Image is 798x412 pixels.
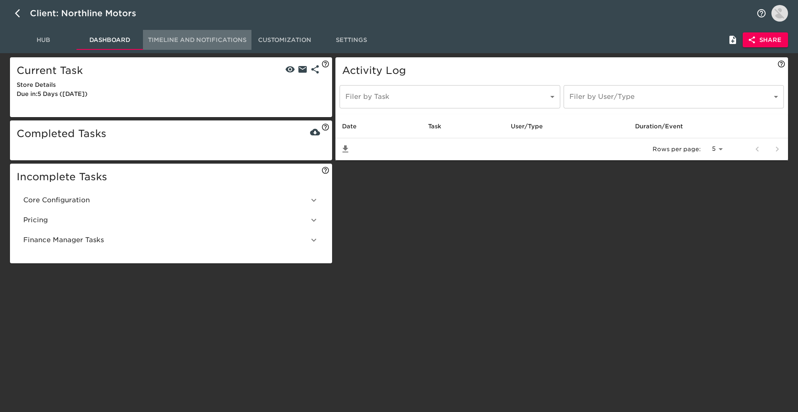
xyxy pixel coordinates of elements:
div: Pricing [17,210,325,230]
span: Finance Manager Tasks [23,235,309,245]
button: notifications [751,3,771,23]
p: Rows per page: [653,145,701,153]
h5: Incomplete Tasks [17,170,325,184]
select: rows per page [704,143,726,155]
svg: See and download data from all completed tasks here [321,123,330,131]
div: Finance Manager Tasks [17,230,325,250]
h5: Current Task [17,64,325,77]
svg: This is the current task that needs to be completed for this Onboarding Hub [321,60,330,68]
div: ​ [564,85,784,108]
span: Date [342,121,367,131]
table: enhanced table [335,114,788,160]
span: Share [749,35,781,45]
button: View Task [284,63,296,76]
span: Hub [15,35,71,45]
div: Core Configuration [17,190,325,210]
div: Client: Northline Motors [30,7,148,20]
button: Share [743,32,788,48]
div: Due in : 5 Day s ( [DATE] ) [17,90,325,99]
button: Save List [335,139,355,159]
span: User/Type [511,121,554,131]
span: Settings [323,35,379,45]
span: Customization [256,35,313,45]
span: Duration/Event [635,121,694,131]
img: Profile [771,5,788,22]
svg: These tasks still need to be completed for this Onboarding Hub [321,166,330,174]
div: ​ [340,85,560,108]
h5: Completed Tasks [17,127,325,140]
div: Store Details [17,81,325,90]
h5: Activity Log [342,64,781,77]
button: Send Reminder [296,63,309,76]
span: Dashboard [81,35,138,45]
span: Pricing [23,215,309,225]
a: External Link [309,62,321,74]
span: Timeline and Notifications [148,35,246,45]
span: Core Configuration [23,195,309,205]
svg: View what external collaborators have done in this Onboarding Hub [777,60,786,68]
button: Download All Tasks [309,126,321,138]
span: Task [428,121,452,131]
